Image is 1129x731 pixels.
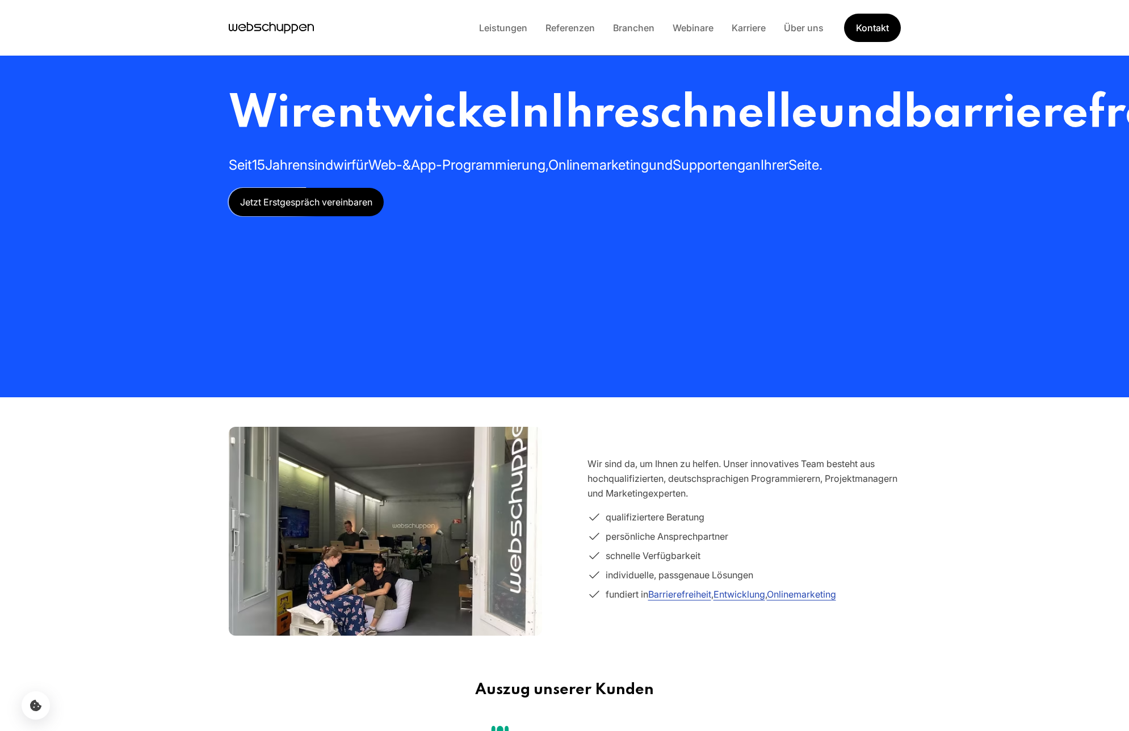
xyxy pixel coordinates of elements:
[333,157,351,173] span: wir
[548,157,649,173] span: Onlinemarketing
[761,157,788,173] span: Ihrer
[606,510,704,524] span: qualifiziertere Beratung
[265,157,308,173] span: Jahren
[606,568,753,582] span: individuelle, passgenaue Lösungen
[310,91,549,137] span: entwickeln
[368,157,402,173] span: Web-
[745,157,761,173] span: an
[186,681,944,699] h3: Auszug unserer Kunden
[606,587,836,602] span: fundiert in , ,
[722,157,745,173] span: eng
[714,589,765,600] a: Entwicklung
[673,157,722,173] span: Support
[229,19,314,36] a: Hauptseite besuchen
[549,91,640,137] span: Ihre
[648,589,711,600] a: Barrierefreiheit
[606,529,728,544] span: persönliche Ansprechpartner
[775,22,833,33] a: Über uns
[351,157,368,173] span: für
[664,22,723,33] a: Webinare
[252,157,265,173] span: 15
[649,157,673,173] span: und
[229,91,310,137] span: Wir
[229,397,542,666] img: Team im webschuppen-Büro in Hamburg
[470,22,536,33] a: Leistungen
[604,22,664,33] a: Branchen
[587,456,901,501] p: Wir sind da, um Ihnen zu helfen. Unser innovatives Team besteht aus hochqualifizierten, deutschsp...
[817,91,903,137] span: und
[844,14,901,42] a: Get Started
[640,91,817,137] span: schnelle
[229,157,252,173] span: Seit
[22,691,50,720] button: Cookie-Einstellungen öffnen
[411,157,548,173] span: App-Programmierung,
[536,22,604,33] a: Referenzen
[229,188,384,216] a: Jetzt Erstgespräch vereinbaren
[402,157,411,173] span: &
[767,589,836,600] a: Onlinemarketing
[606,548,700,563] span: schnelle Verfügbarkeit
[788,157,822,173] span: Seite.
[308,157,333,173] span: sind
[723,22,775,33] a: Karriere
